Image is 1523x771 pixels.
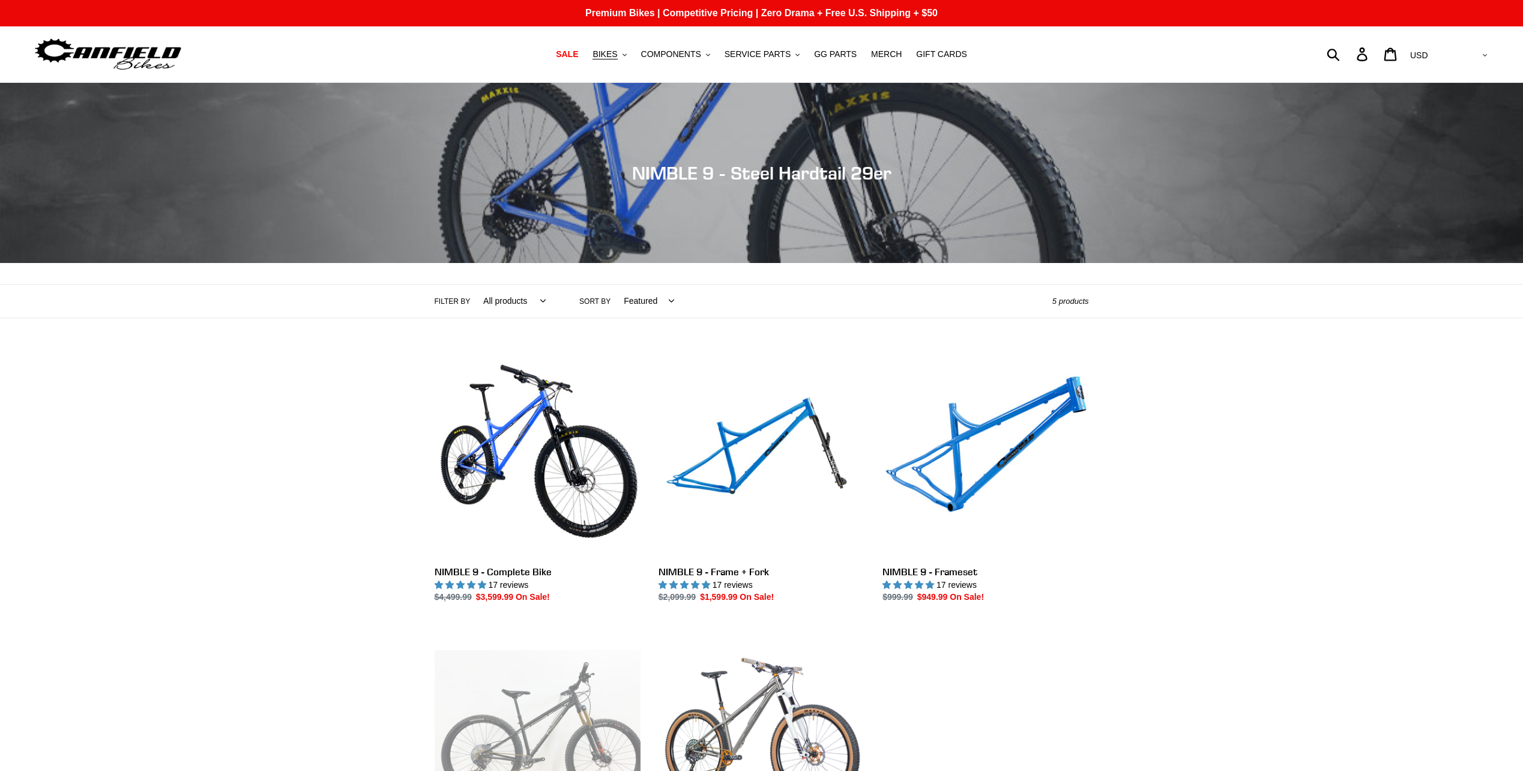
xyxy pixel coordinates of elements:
[1052,297,1089,306] span: 5 products
[550,46,584,62] a: SALE
[587,46,632,62] button: BIKES
[635,46,716,62] button: COMPONENTS
[1333,41,1364,67] input: Search
[593,49,617,59] span: BIKES
[725,49,791,59] span: SERVICE PARTS
[556,49,578,59] span: SALE
[916,49,967,59] span: GIFT CARDS
[871,49,902,59] span: MERCH
[641,49,701,59] span: COMPONENTS
[33,35,183,73] img: Canfield Bikes
[865,46,908,62] a: MERCH
[910,46,973,62] a: GIFT CARDS
[632,162,891,184] span: NIMBLE 9 - Steel Hardtail 29er
[808,46,863,62] a: GG PARTS
[579,296,611,307] label: Sort by
[719,46,806,62] button: SERVICE PARTS
[435,296,471,307] label: Filter by
[814,49,857,59] span: GG PARTS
